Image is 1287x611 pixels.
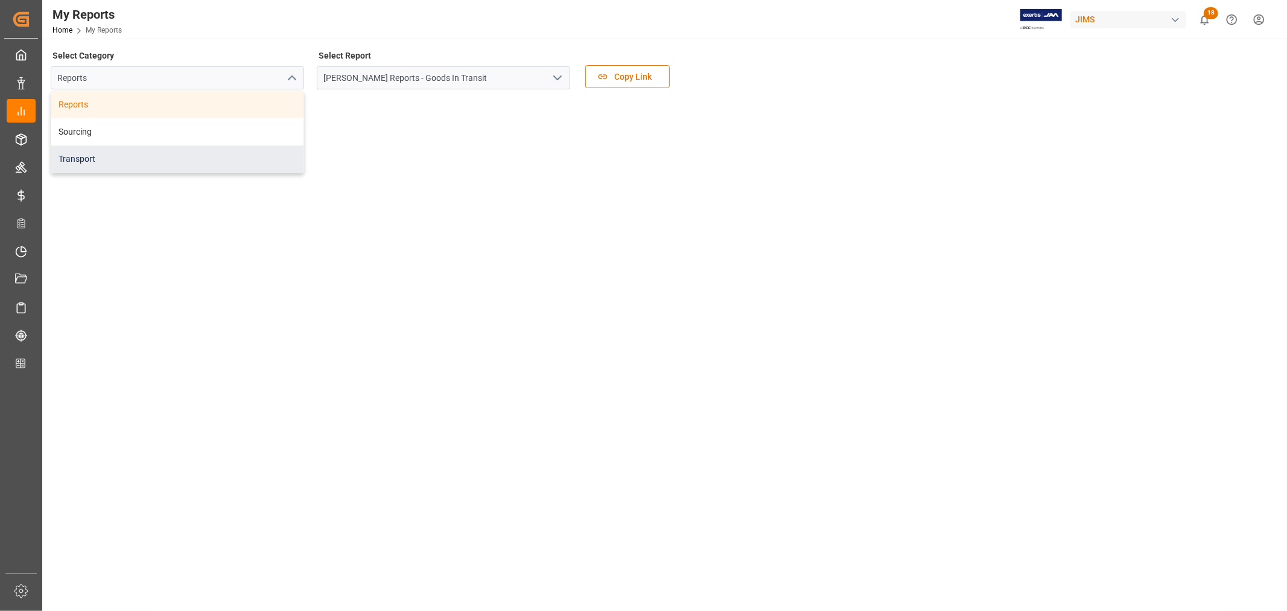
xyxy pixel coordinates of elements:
div: My Reports [52,5,122,24]
button: close menu [282,69,300,88]
img: Exertis%20JAM%20-%20Email%20Logo.jpg_1722504956.jpg [1020,9,1062,30]
input: Type to search/select [317,66,570,89]
div: Reports [51,91,303,118]
div: Sourcing [51,118,303,146]
button: show 18 new notifications [1191,6,1218,33]
button: Help Center [1218,6,1245,33]
button: Copy Link [585,65,670,88]
label: Select Category [51,47,116,64]
label: Select Report [317,47,373,64]
input: Type to search/select [51,66,304,89]
div: JIMS [1070,11,1186,28]
span: Copy Link [608,71,658,83]
button: open menu [548,69,566,88]
span: 18 [1204,7,1218,19]
a: Home [52,26,72,34]
div: Transport [51,146,303,173]
button: JIMS [1070,8,1191,31]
